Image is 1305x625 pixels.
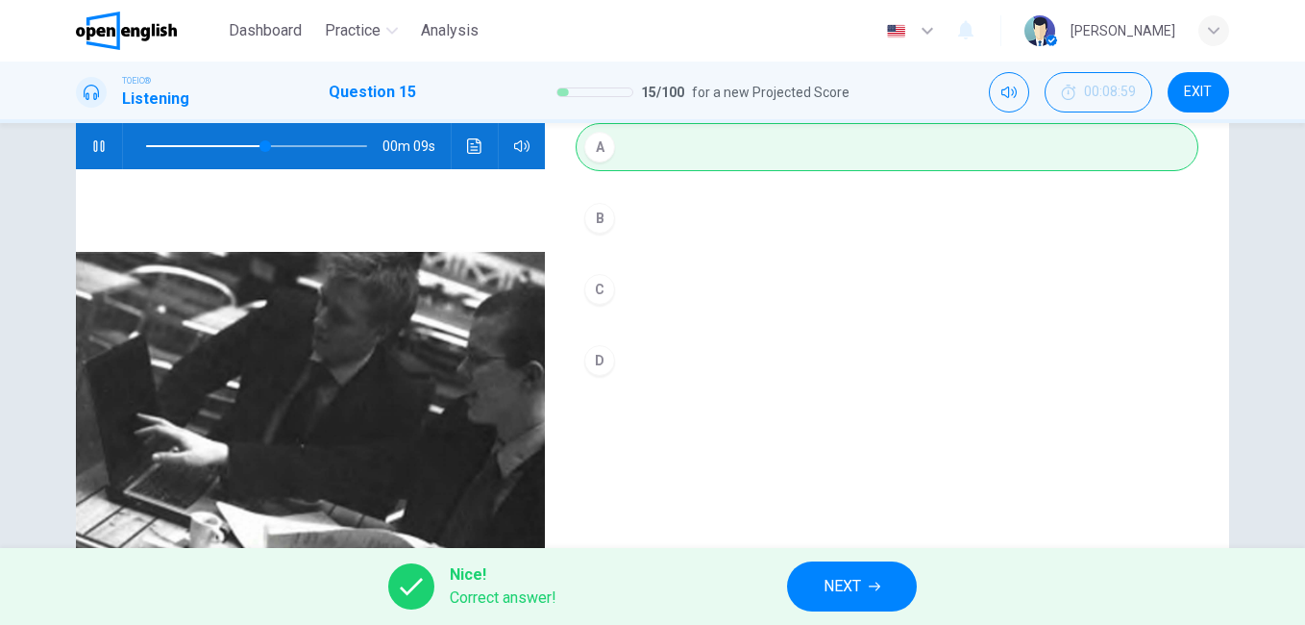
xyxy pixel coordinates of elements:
[824,573,861,600] span: NEXT
[1045,72,1152,112] div: Hide
[329,81,416,104] h1: Question 15
[122,74,151,87] span: TOEIC®
[382,123,451,169] span: 00m 09s
[1045,72,1152,112] button: 00:08:59
[989,72,1029,112] div: Mute
[1084,85,1136,100] span: 00:08:59
[1024,15,1055,46] img: Profile picture
[692,81,849,104] span: for a new Projected Score
[450,563,556,587] span: Nice!
[450,587,556,610] span: Correct answer!
[221,13,309,48] button: Dashboard
[325,19,381,42] span: Practice
[884,24,908,38] img: en
[76,12,177,50] img: OpenEnglish logo
[641,81,684,104] span: 15 / 100
[122,87,189,111] h1: Listening
[459,123,490,169] button: Click to see the audio transcription
[413,13,486,48] button: Analysis
[317,13,406,48] button: Practice
[76,12,221,50] a: OpenEnglish logo
[421,19,479,42] span: Analysis
[1071,19,1175,42] div: [PERSON_NAME]
[787,562,917,612] button: NEXT
[1184,85,1212,100] span: EXIT
[229,19,302,42] span: Dashboard
[1168,72,1229,112] button: EXIT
